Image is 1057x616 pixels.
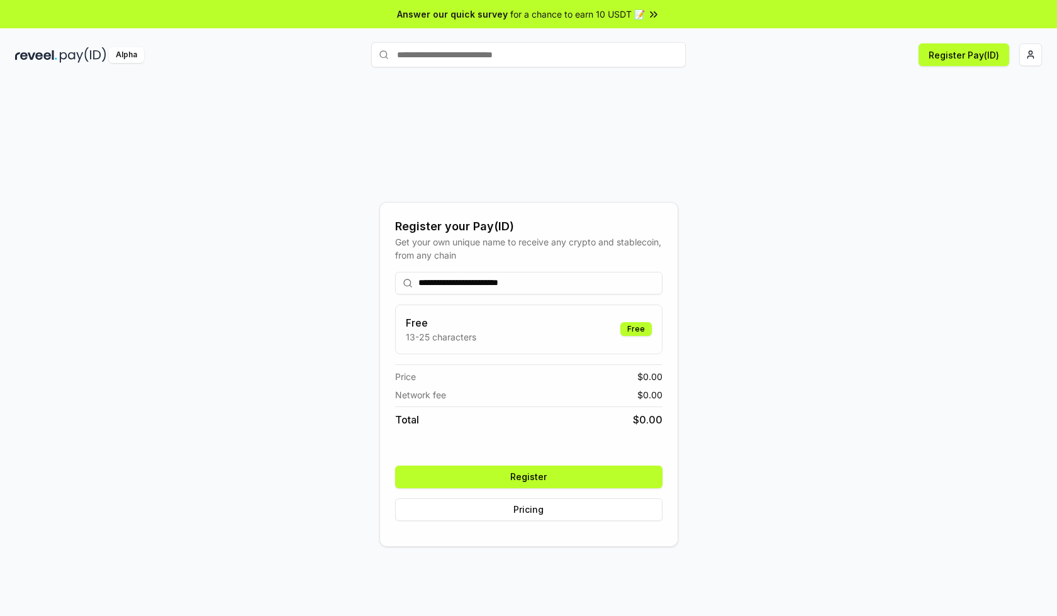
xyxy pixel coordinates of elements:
span: $ 0.00 [637,388,663,401]
span: $ 0.00 [633,412,663,427]
span: for a chance to earn 10 USDT 📝 [510,8,645,21]
span: Answer our quick survey [397,8,508,21]
button: Register [395,466,663,488]
img: pay_id [60,47,106,63]
div: Register your Pay(ID) [395,218,663,235]
div: Free [620,322,652,336]
p: 13-25 characters [406,330,476,344]
button: Pricing [395,498,663,521]
span: Network fee [395,388,446,401]
span: $ 0.00 [637,370,663,383]
h3: Free [406,315,476,330]
div: Get your own unique name to receive any crypto and stablecoin, from any chain [395,235,663,262]
button: Register Pay(ID) [919,43,1009,66]
span: Total [395,412,419,427]
span: Price [395,370,416,383]
div: Alpha [109,47,144,63]
img: reveel_dark [15,47,57,63]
